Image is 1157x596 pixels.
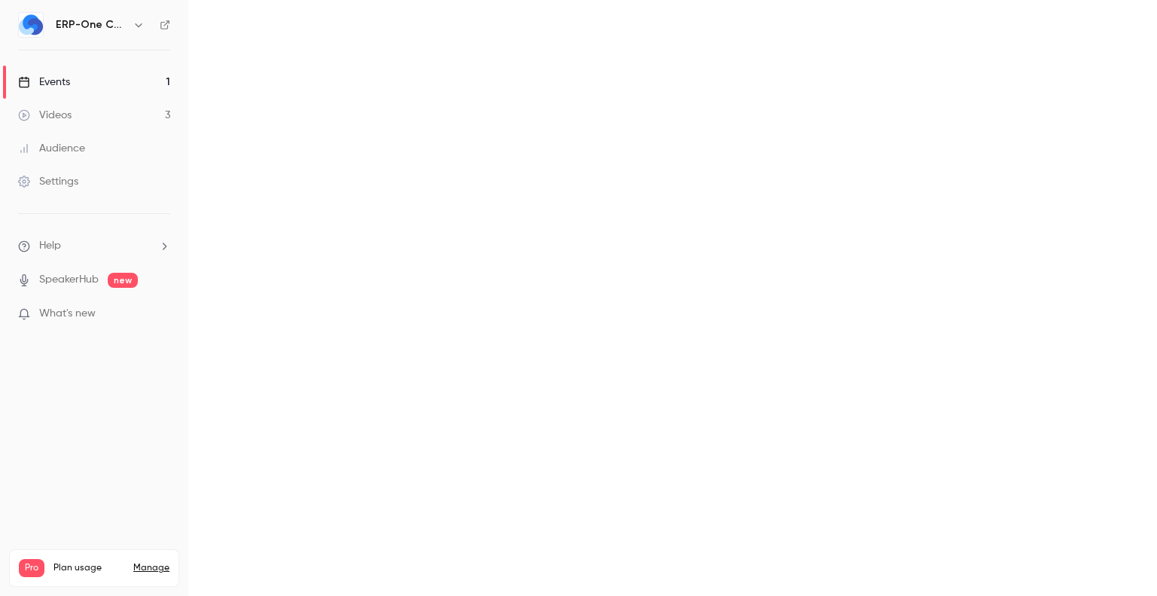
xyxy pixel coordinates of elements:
span: What's new [39,306,96,322]
div: Events [18,75,70,90]
span: Plan usage [53,562,124,574]
a: Manage [133,562,169,574]
h6: ERP-One Consulting Inc. [56,17,127,32]
span: new [108,273,138,288]
span: Pro [19,559,44,577]
li: help-dropdown-opener [18,238,170,254]
div: Audience [18,141,85,156]
span: Help [39,238,61,254]
a: SpeakerHub [39,272,99,288]
img: ERP-One Consulting Inc. [19,13,43,37]
div: Settings [18,174,78,189]
div: Videos [18,108,72,123]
